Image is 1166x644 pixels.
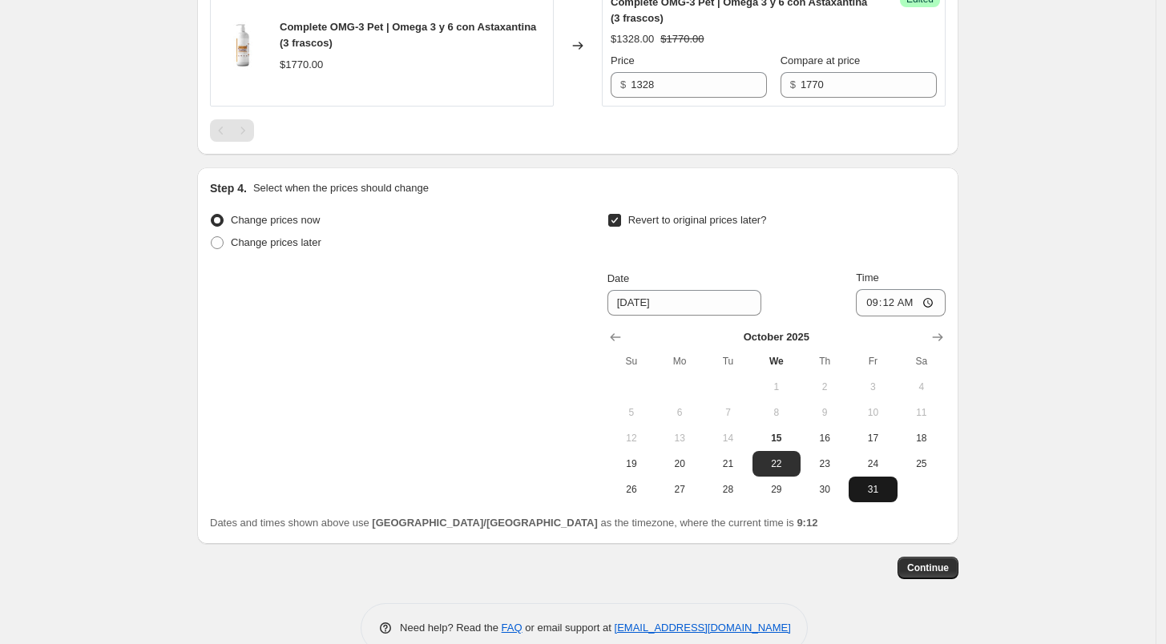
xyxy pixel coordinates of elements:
[759,483,794,496] span: 29
[898,374,946,400] button: Saturday October 4 2025
[611,54,635,66] span: Price
[607,272,629,284] span: Date
[704,477,752,502] button: Tuesday October 28 2025
[752,348,801,374] th: Wednesday
[662,483,697,496] span: 27
[662,432,697,445] span: 13
[710,483,745,496] span: 28
[614,406,649,419] span: 5
[628,214,767,226] span: Revert to original prices later?
[607,477,656,502] button: Sunday October 26 2025
[656,348,704,374] th: Monday
[662,355,697,368] span: Mo
[849,400,897,425] button: Friday October 10 2025
[855,457,890,470] span: 24
[502,622,522,634] a: FAQ
[656,425,704,451] button: Monday October 13 2025
[219,22,267,70] img: Diseno_sin_titulo_158bd876-8364-4128-954d-20e1ee6dc1e7_80x.jpg
[752,477,801,502] button: Wednesday October 29 2025
[253,180,429,196] p: Select when the prices should change
[856,289,946,316] input: 12:00
[759,457,794,470] span: 22
[620,78,626,91] span: $
[856,272,878,284] span: Time
[210,180,247,196] h2: Step 4.
[790,78,796,91] span: $
[660,31,704,47] strike: $1770.00
[280,21,536,49] span: Complete OMG-3 Pet | Omega 3 y 6 con Astaxantina (3 frascos)
[898,557,958,579] button: Continue
[607,290,761,316] input: 10/15/2025
[704,425,752,451] button: Tuesday October 14 2025
[614,457,649,470] span: 19
[898,451,946,477] button: Saturday October 25 2025
[615,622,791,634] a: [EMAIL_ADDRESS][DOMAIN_NAME]
[904,355,939,368] span: Sa
[801,400,849,425] button: Thursday October 9 2025
[807,406,842,419] span: 9
[614,355,649,368] span: Su
[607,400,656,425] button: Sunday October 5 2025
[855,380,890,393] span: 3
[704,400,752,425] button: Tuesday October 7 2025
[781,54,861,66] span: Compare at price
[907,561,949,574] span: Continue
[904,406,939,419] span: 11
[400,622,502,634] span: Need help? Read the
[807,380,842,393] span: 2
[662,457,697,470] span: 20
[926,326,949,348] button: Show next month, November 2025
[855,406,890,419] span: 10
[898,425,946,451] button: Saturday October 18 2025
[904,457,939,470] span: 25
[759,432,794,445] span: 15
[522,622,615,634] span: or email support at
[801,425,849,451] button: Thursday October 16 2025
[710,457,745,470] span: 21
[607,348,656,374] th: Sunday
[849,374,897,400] button: Friday October 3 2025
[752,425,801,451] button: Today Wednesday October 15 2025
[656,477,704,502] button: Monday October 27 2025
[849,348,897,374] th: Friday
[849,425,897,451] button: Friday October 17 2025
[662,406,697,419] span: 6
[759,380,794,393] span: 1
[607,451,656,477] button: Sunday October 19 2025
[855,432,890,445] span: 17
[759,355,794,368] span: We
[656,400,704,425] button: Monday October 6 2025
[210,517,817,529] span: Dates and times shown above use as the timezone, where the current time is
[807,483,842,496] span: 30
[855,483,890,496] span: 31
[807,355,842,368] span: Th
[604,326,627,348] button: Show previous month, September 2025
[607,425,656,451] button: Sunday October 12 2025
[752,374,801,400] button: Wednesday October 1 2025
[807,432,842,445] span: 16
[904,380,939,393] span: 4
[898,348,946,374] th: Saturday
[807,457,842,470] span: 23
[614,432,649,445] span: 12
[656,451,704,477] button: Monday October 20 2025
[849,477,897,502] button: Friday October 31 2025
[801,374,849,400] button: Thursday October 2 2025
[710,432,745,445] span: 14
[710,355,745,368] span: Tu
[704,451,752,477] button: Tuesday October 21 2025
[759,406,794,419] span: 8
[752,451,801,477] button: Wednesday October 22 2025
[752,400,801,425] button: Wednesday October 8 2025
[710,406,745,419] span: 7
[849,451,897,477] button: Friday October 24 2025
[801,477,849,502] button: Thursday October 30 2025
[797,517,817,529] b: 9:12
[231,236,321,248] span: Change prices later
[801,451,849,477] button: Thursday October 23 2025
[231,214,320,226] span: Change prices now
[611,31,654,47] div: $1328.00
[704,348,752,374] th: Tuesday
[280,57,323,73] div: $1770.00
[855,355,890,368] span: Fr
